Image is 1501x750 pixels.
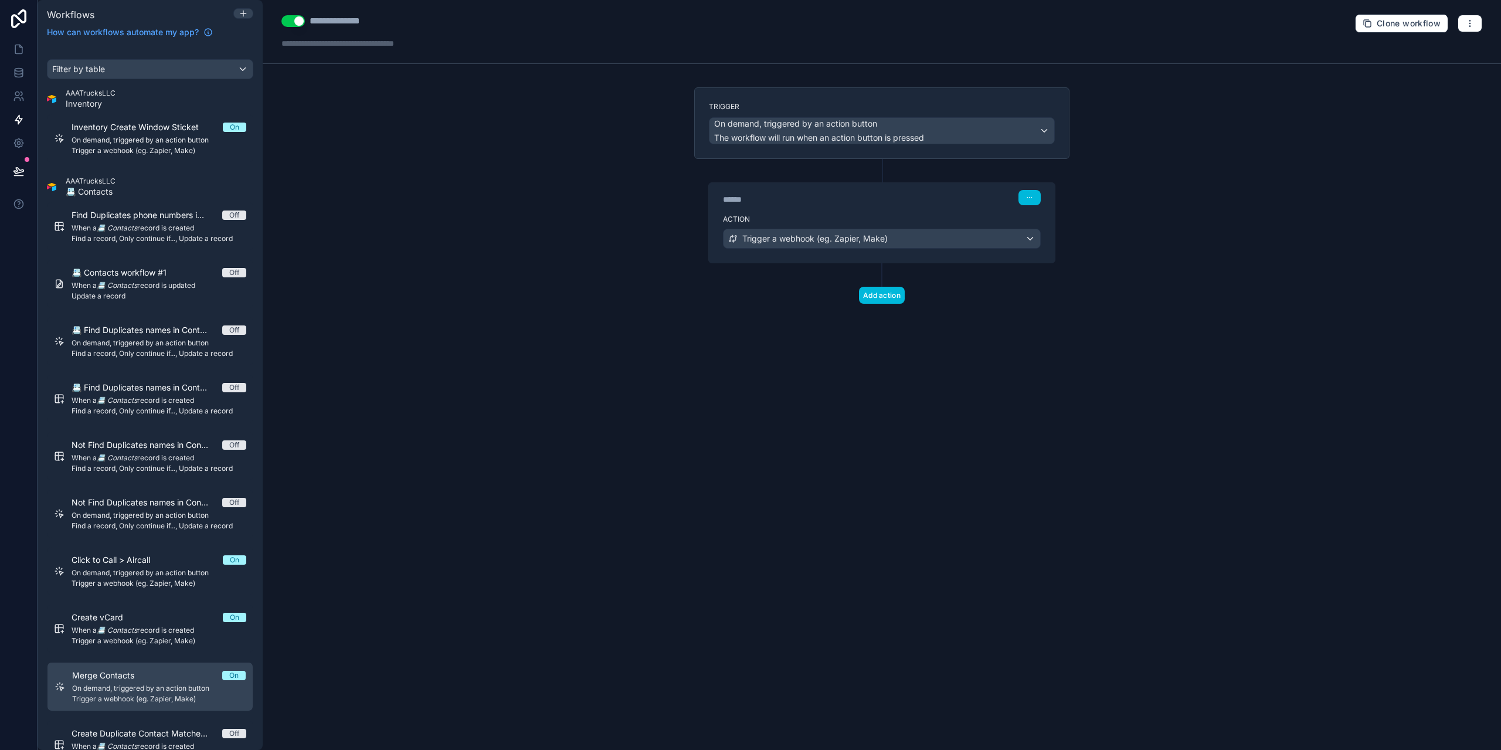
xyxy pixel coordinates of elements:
[47,9,94,21] span: Workflows
[42,26,218,38] a: How can workflows automate my app?
[709,102,1055,111] label: Trigger
[1355,14,1448,33] button: Clone workflow
[859,287,905,304] button: Add action
[1377,18,1441,29] span: Clone workflow
[714,133,924,142] span: The workflow will run when an action button is pressed
[714,118,877,130] span: On demand, triggered by an action button
[709,117,1055,144] button: On demand, triggered by an action buttonThe workflow will run when an action button is pressed
[742,233,888,245] span: Trigger a webhook (eg. Zapier, Make)
[723,215,1041,224] label: Action
[47,26,199,38] span: How can workflows automate my app?
[723,229,1041,249] button: Trigger a webhook (eg. Zapier, Make)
